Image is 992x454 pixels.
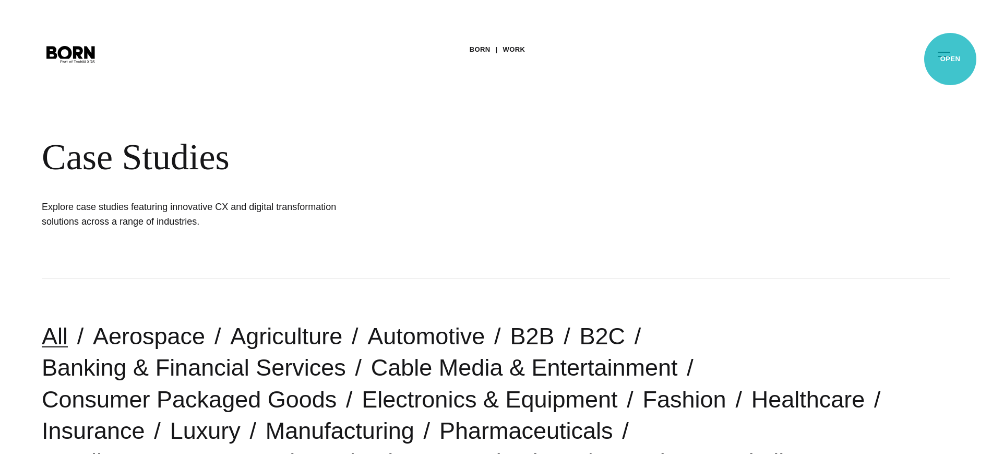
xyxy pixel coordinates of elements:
[931,43,957,65] button: Open
[751,386,865,413] a: Healthcare
[42,323,68,350] a: All
[42,200,355,229] h1: Explore case studies featuring innovative CX and digital transformation solutions across a range ...
[230,323,342,350] a: Agriculture
[266,417,414,444] a: Manufacturing
[643,386,726,413] a: Fashion
[503,42,525,57] a: Work
[42,354,346,381] a: Banking & Financial Services
[42,386,337,413] a: Consumer Packaged Goods
[579,323,625,350] a: B2C
[93,323,205,350] a: Aerospace
[510,323,554,350] a: B2B
[439,417,613,444] a: Pharmaceuticals
[42,417,145,444] a: Insurance
[362,386,617,413] a: Electronics & Equipment
[42,136,637,179] div: Case Studies
[470,42,491,57] a: BORN
[367,323,485,350] a: Automotive
[170,417,241,444] a: Luxury
[371,354,678,381] a: Cable Media & Entertainment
